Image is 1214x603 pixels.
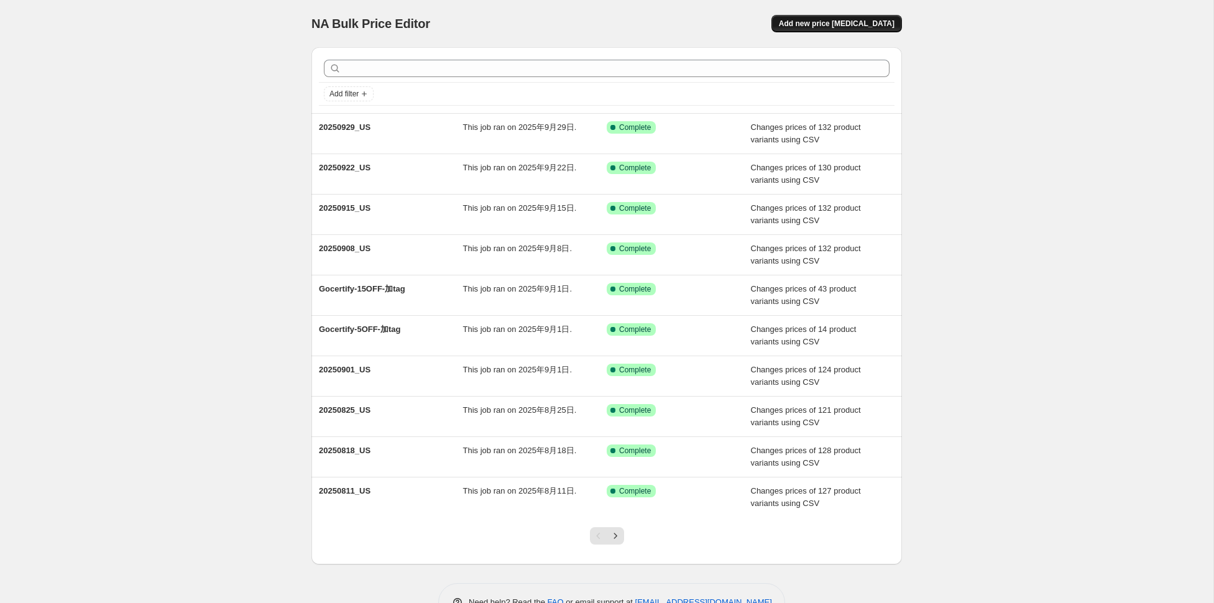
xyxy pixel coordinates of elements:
button: Next [607,527,624,545]
span: Changes prices of 121 product variants using CSV [751,405,861,427]
span: Complete [619,446,651,456]
span: Add filter [329,89,359,99]
span: Changes prices of 124 product variants using CSV [751,365,861,387]
button: Add filter [324,86,374,101]
span: Gocertify-5OFF-加tag [319,325,400,334]
span: This job ran on 2025年9月1日. [463,325,573,334]
span: This job ran on 2025年9月22日. [463,163,577,172]
span: This job ran on 2025年9月29日. [463,122,577,132]
span: Changes prices of 132 product variants using CSV [751,203,861,225]
span: 20250915_US [319,203,370,213]
span: Complete [619,365,651,375]
span: This job ran on 2025年8月25日. [463,405,577,415]
span: 20250818_US [319,446,370,455]
span: This job ran on 2025年9月15日. [463,203,577,213]
span: Changes prices of 128 product variants using CSV [751,446,861,467]
span: Complete [619,486,651,496]
span: Complete [619,122,651,132]
span: Complete [619,163,651,173]
span: This job ran on 2025年8月11日. [463,486,577,495]
span: Complete [619,284,651,294]
span: This job ran on 2025年9月1日. [463,365,573,374]
span: Complete [619,325,651,334]
span: Complete [619,203,651,213]
span: 20250922_US [319,163,370,172]
span: 20250908_US [319,244,370,253]
span: Add new price [MEDICAL_DATA] [779,19,894,29]
span: Complete [619,405,651,415]
span: This job ran on 2025年9月8日. [463,244,573,253]
span: NA Bulk Price Editor [311,17,430,30]
span: Complete [619,244,651,254]
span: 20250825_US [319,405,370,415]
span: Gocertify-15OFF-加tag [319,284,405,293]
span: Changes prices of 132 product variants using CSV [751,244,861,265]
span: Changes prices of 132 product variants using CSV [751,122,861,144]
button: Add new price [MEDICAL_DATA] [771,15,902,32]
span: 20250901_US [319,365,370,374]
span: Changes prices of 43 product variants using CSV [751,284,857,306]
nav: Pagination [590,527,624,545]
span: Changes prices of 127 product variants using CSV [751,486,861,508]
span: Changes prices of 130 product variants using CSV [751,163,861,185]
span: This job ran on 2025年9月1日. [463,284,573,293]
span: 20250811_US [319,486,370,495]
span: This job ran on 2025年8月18日. [463,446,577,455]
span: 20250929_US [319,122,370,132]
span: Changes prices of 14 product variants using CSV [751,325,857,346]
